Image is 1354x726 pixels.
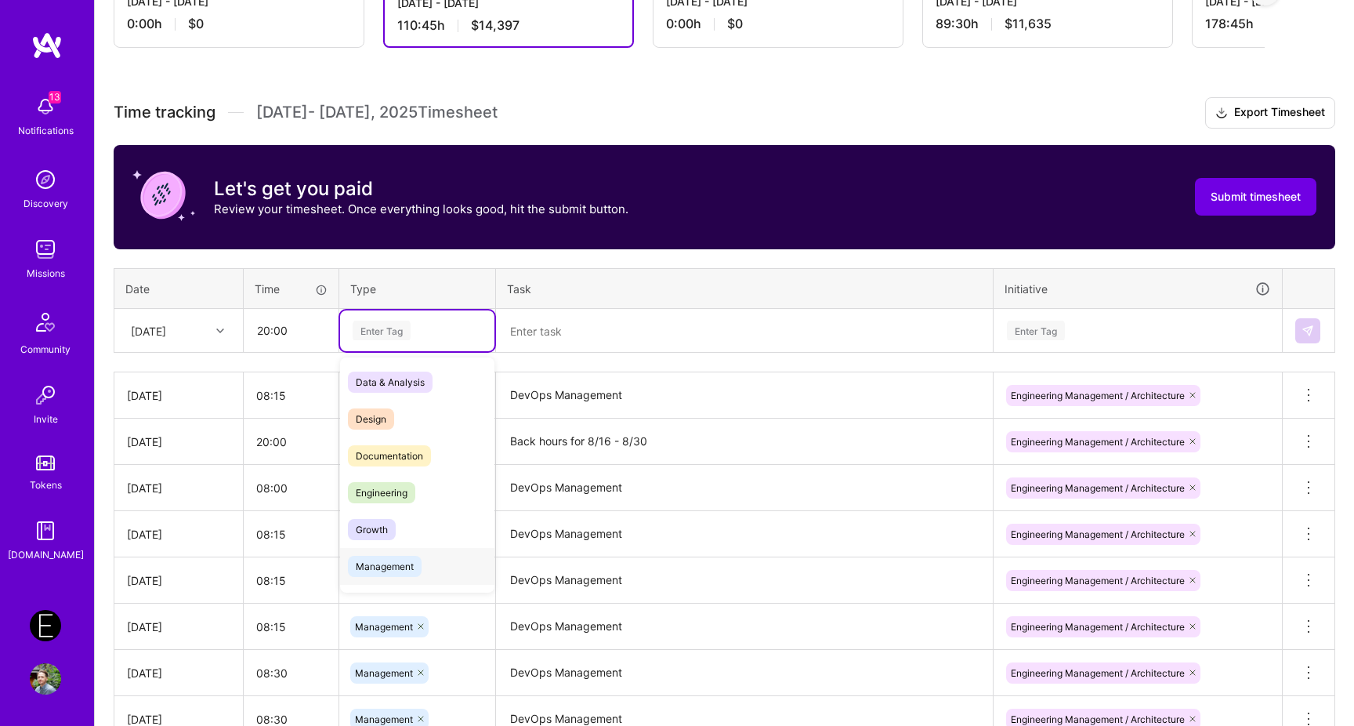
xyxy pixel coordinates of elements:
[498,605,991,648] textarea: DevOps Management
[244,514,338,555] input: HH:MM
[353,318,411,343] div: Enter Tag
[348,556,422,577] span: Management
[20,341,71,358] div: Community
[727,16,743,32] span: $0
[27,265,65,281] div: Missions
[1205,97,1335,129] button: Export Timesheet
[1011,621,1185,633] span: Engineering Management / Architecture
[30,477,62,493] div: Tokens
[348,519,396,540] span: Growth
[397,17,620,34] div: 110:45 h
[34,411,58,427] div: Invite
[244,310,338,351] input: HH:MM
[1011,528,1185,540] span: Engineering Management / Architecture
[127,665,230,681] div: [DATE]
[255,281,328,297] div: Time
[498,374,991,417] textarea: DevOps Management
[49,91,61,103] span: 13
[498,559,991,602] textarea: DevOps Management
[18,122,74,139] div: Notifications
[244,375,338,416] input: HH:MM
[214,177,628,201] h3: Let's get you paid
[498,466,991,510] textarea: DevOps Management
[1011,575,1185,586] span: Engineering Management / Architecture
[30,91,61,122] img: bell
[26,663,65,695] a: User Avatar
[127,480,230,496] div: [DATE]
[127,619,230,635] div: [DATE]
[1011,667,1185,679] span: Engineering Management / Architecture
[244,606,338,648] input: HH:MM
[1005,280,1271,298] div: Initiative
[496,268,994,309] th: Task
[24,195,68,212] div: Discovery
[26,610,65,641] a: Endeavor: Olympic Engineering -3338OEG275
[1011,436,1185,448] span: Engineering Management / Architecture
[244,560,338,601] input: HH:MM
[471,17,520,34] span: $14,397
[31,31,63,60] img: logo
[27,303,64,341] img: Community
[1302,325,1314,337] img: Submit
[1011,390,1185,401] span: Engineering Management / Architecture
[1005,16,1052,32] span: $11,635
[355,621,413,633] span: Management
[8,546,84,563] div: [DOMAIN_NAME]
[30,379,61,411] img: Invite
[1211,189,1301,205] span: Submit timesheet
[1011,713,1185,725] span: Engineering Management / Architecture
[30,234,61,265] img: teamwork
[127,572,230,589] div: [DATE]
[127,16,351,32] div: 0:00 h
[244,467,338,509] input: HH:MM
[114,268,244,309] th: Date
[348,445,431,466] span: Documentation
[244,652,338,694] input: HH:MM
[244,421,338,463] input: HH:MM
[936,16,1160,32] div: 89:30 h
[498,420,991,464] textarea: Back hours for 8/16 - 8/30
[30,164,61,195] img: discovery
[348,372,433,393] span: Data & Analysis
[216,327,224,335] i: icon Chevron
[348,408,394,430] span: Design
[127,526,230,543] div: [DATE]
[132,164,195,227] img: coin
[36,456,55,470] img: tokens
[339,268,496,309] th: Type
[348,482,415,503] span: Engineering
[127,434,230,450] div: [DATE]
[30,663,61,695] img: User Avatar
[666,16,890,32] div: 0:00 h
[127,387,230,404] div: [DATE]
[256,103,498,122] span: [DATE] - [DATE] , 2025 Timesheet
[30,610,61,641] img: Endeavor: Olympic Engineering -3338OEG275
[1215,105,1228,122] i: icon Download
[1195,178,1316,216] button: Submit timesheet
[30,515,61,546] img: guide book
[214,201,628,217] p: Review your timesheet. Once everything looks good, hit the submit button.
[1011,482,1185,494] span: Engineering Management / Architecture
[114,103,215,122] span: Time tracking
[1007,318,1065,343] div: Enter Tag
[498,513,991,556] textarea: DevOps Management
[355,667,413,679] span: Management
[188,16,204,32] span: $0
[355,713,413,725] span: Management
[498,652,991,695] textarea: DevOps Management
[131,322,166,339] div: [DATE]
